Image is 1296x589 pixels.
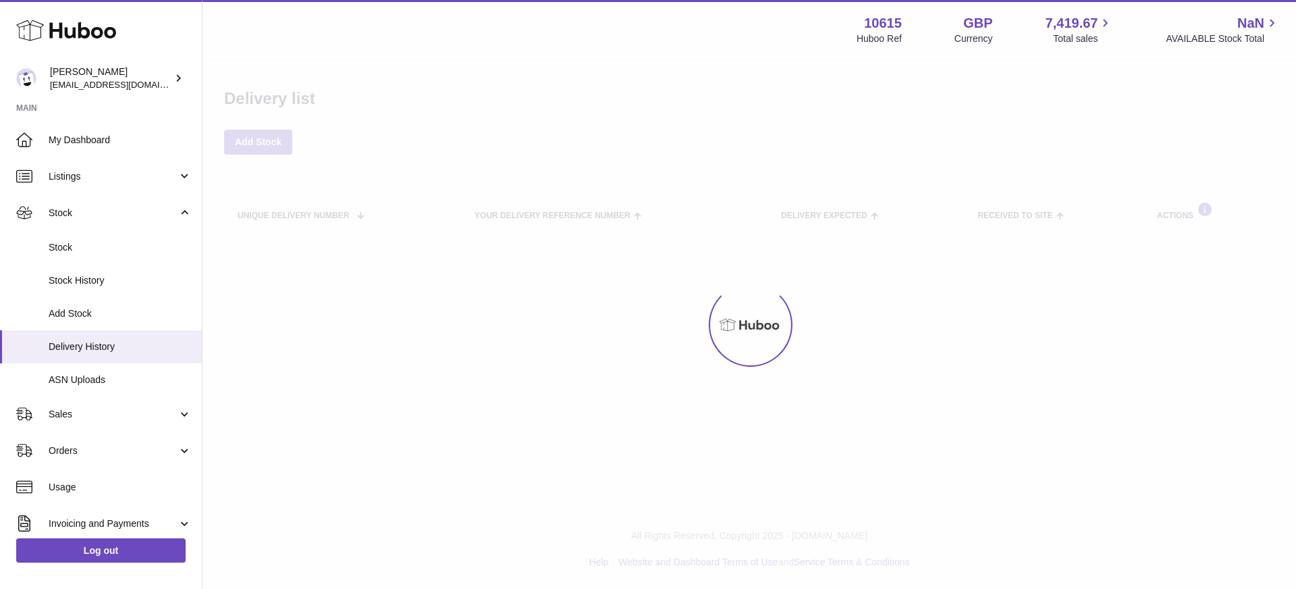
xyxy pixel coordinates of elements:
span: [EMAIL_ADDRESS][DOMAIN_NAME] [50,79,198,90]
span: Add Stock [49,307,192,320]
span: NaN [1237,14,1264,32]
a: Log out [16,538,186,563]
span: Stock [49,241,192,254]
img: fulfillment@fable.com [16,68,36,88]
span: Sales [49,408,178,421]
a: 7,419.67 Total sales [1046,14,1114,45]
span: ASN Uploads [49,374,192,386]
span: Listings [49,170,178,183]
span: My Dashboard [49,134,192,147]
span: Stock History [49,274,192,287]
div: Currency [954,32,993,45]
span: AVAILABLE Stock Total [1166,32,1280,45]
span: Delivery History [49,340,192,353]
div: Huboo Ref [857,32,902,45]
div: [PERSON_NAME] [50,66,171,91]
strong: GBP [963,14,992,32]
span: Invoicing and Payments [49,517,178,530]
span: Orders [49,444,178,457]
a: NaN AVAILABLE Stock Total [1166,14,1280,45]
span: 7,419.67 [1046,14,1098,32]
span: Stock [49,207,178,220]
strong: 10615 [864,14,902,32]
span: Usage [49,481,192,494]
span: Total sales [1053,32,1113,45]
